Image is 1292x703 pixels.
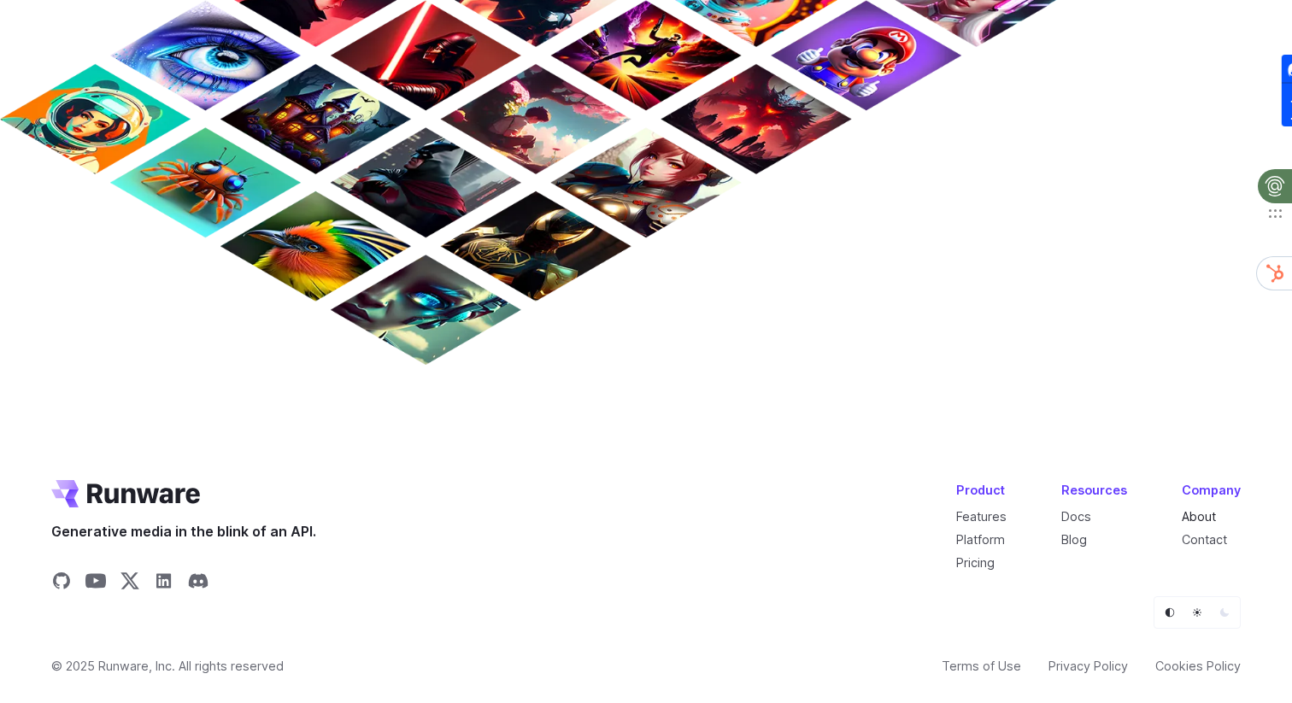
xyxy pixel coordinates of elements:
[51,571,72,596] a: Share on GitHub
[51,656,284,676] span: © 2025 Runware, Inc. All rights reserved
[1048,656,1128,676] a: Privacy Policy
[1061,509,1091,524] a: Docs
[120,571,140,596] a: Share on X
[65,101,153,112] div: Domain Overview
[1155,656,1241,676] a: Cookies Policy
[1061,532,1087,547] a: Blog
[51,480,200,507] a: Go to /
[1154,596,1241,629] ul: Theme selector
[27,27,41,41] img: logo_orange.svg
[85,571,106,596] a: Share on YouTube
[154,571,174,596] a: Share on LinkedIn
[1158,600,1182,624] button: Default
[1182,532,1227,547] a: Contact
[27,44,41,58] img: website_grey.svg
[956,532,1005,547] a: Platform
[46,99,60,113] img: tab_domain_overview_orange.svg
[170,99,184,113] img: tab_keywords_by_traffic_grey.svg
[956,480,1007,500] div: Product
[51,521,316,543] span: Generative media in the blink of an API.
[1182,480,1241,500] div: Company
[1185,600,1209,624] button: Light
[188,571,208,596] a: Share on Discord
[1213,600,1236,624] button: Dark
[1061,480,1127,500] div: Resources
[956,555,995,570] a: Pricing
[44,44,121,58] div: Domain: [URL]
[189,101,288,112] div: Keywords by Traffic
[942,656,1021,676] a: Terms of Use
[956,509,1007,524] a: Features
[1182,509,1216,524] a: About
[48,27,84,41] div: v 4.0.25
